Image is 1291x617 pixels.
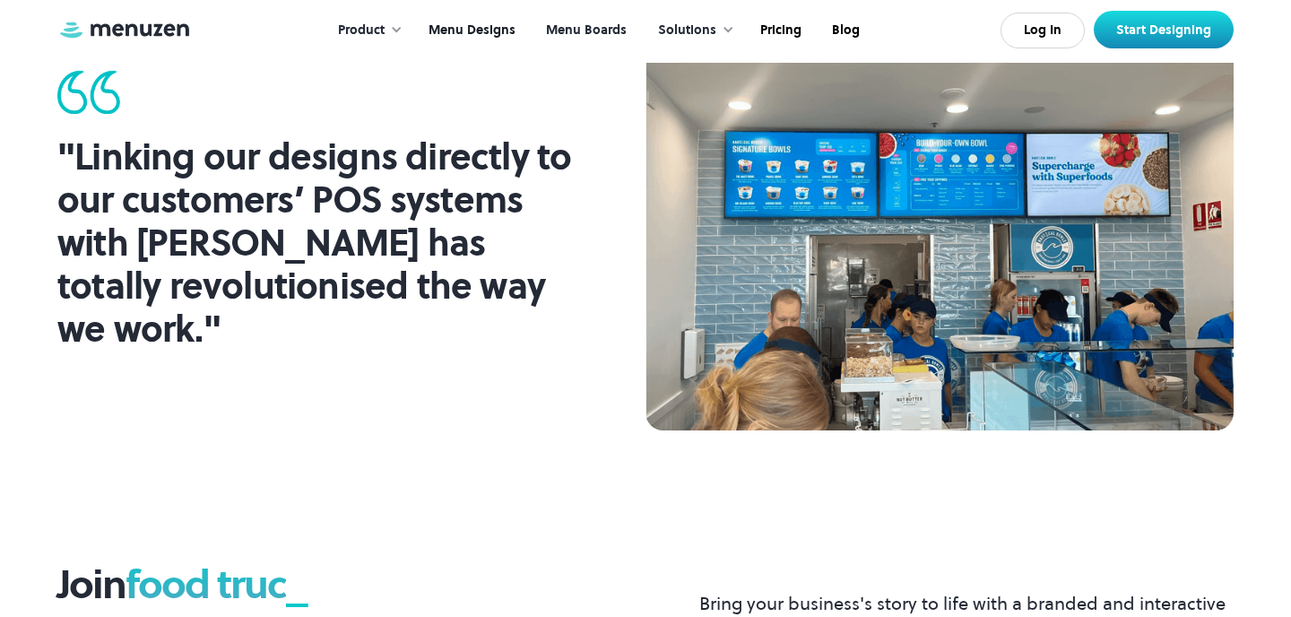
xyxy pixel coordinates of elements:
[1001,13,1085,48] a: Log In
[412,3,529,58] a: Menu Designs
[57,135,588,351] div: "Linking our designs directly to our customers’ POS systems with [PERSON_NAME] has totally revolu...
[658,21,716,40] div: Solutions
[529,3,640,58] a: Menu Boards
[286,556,307,612] span: _
[338,21,385,40] div: Product
[815,3,873,58] a: Blog
[320,3,412,58] div: Product
[57,559,587,610] h3: Join
[640,3,743,58] div: Solutions
[743,3,815,58] a: Pricing
[126,556,286,612] span: food truc
[1094,11,1234,48] a: Start Designing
